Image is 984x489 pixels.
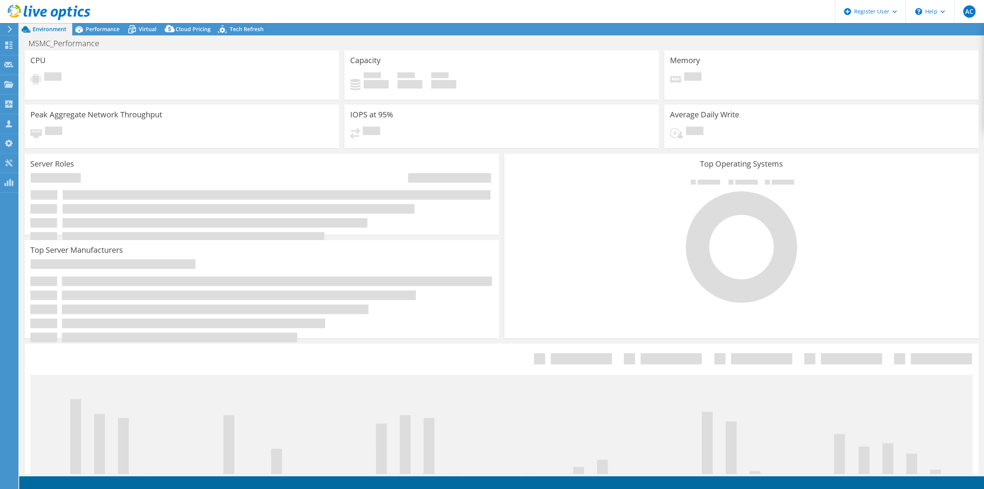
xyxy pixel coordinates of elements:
h3: Top Server Manufacturers [30,246,123,254]
span: Free [397,72,415,80]
span: Pending [45,127,62,137]
h3: Peak Aggregate Network Throughput [30,110,162,119]
svg: \n [915,8,922,15]
span: AC [963,5,976,18]
h3: Average Daily Write [670,110,739,119]
span: Environment [33,25,66,33]
h1: MSMC_Performance [25,39,111,48]
span: Pending [686,127,703,137]
span: Performance [86,25,120,33]
h3: Memory [670,56,700,65]
h3: CPU [30,56,46,65]
h3: Top Operating Systems [510,160,973,168]
span: Total [431,72,449,80]
h4: 0 GiB [431,80,456,88]
span: Used [364,72,381,80]
h4: 0 GiB [364,80,389,88]
span: Pending [684,72,701,83]
h4: 0 GiB [397,80,422,88]
span: Cloud Pricing [176,25,211,33]
span: Pending [44,72,61,83]
h3: IOPS at 95% [350,110,393,119]
h3: Capacity [350,56,381,65]
span: Virtual [139,25,156,33]
span: Tech Refresh [230,25,264,33]
span: Pending [363,127,380,137]
h3: Server Roles [30,160,74,168]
